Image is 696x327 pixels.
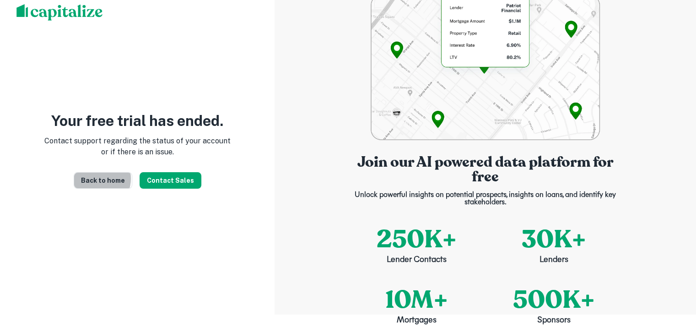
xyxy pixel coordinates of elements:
p: Lenders [540,254,568,267]
a: Back to home [74,172,132,189]
img: capitalize-logo.png [16,4,103,21]
p: Join our AI powered data platform for free [348,155,623,184]
p: Contact support regarding the status of your account or if there is an issue. [44,136,231,158]
p: Lender Contacts [387,254,447,267]
p: 250K+ [377,221,457,258]
p: 30K+ [522,221,586,258]
p: Unlock powerful insights on potential prospects, insights on loans, and identify key stakeholders. [348,191,623,206]
button: Contact Sales [140,172,201,189]
iframe: Chat Widget [650,254,696,298]
p: Mortgages [397,315,437,327]
p: Sponsors [537,315,571,327]
p: 10M+ [385,281,448,318]
p: 500K+ [513,281,595,318]
p: Your free trial has ended. [51,114,223,128]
